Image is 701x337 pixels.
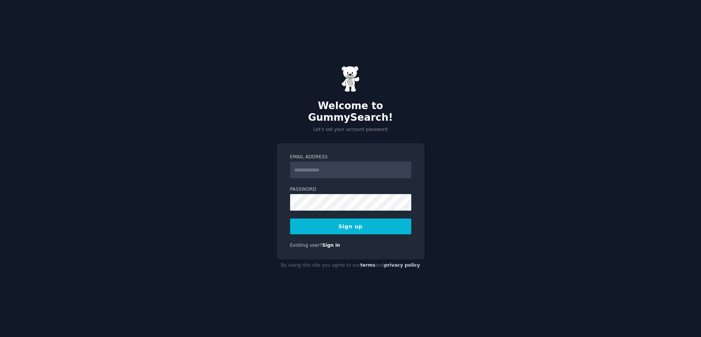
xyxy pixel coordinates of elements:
[277,100,424,124] h2: Welcome to GummySearch!
[360,263,375,268] a: terms
[341,66,360,92] img: Gummy Bear
[277,260,424,272] div: By using this site you agree to our and
[290,154,411,161] label: Email Address
[384,263,420,268] a: privacy policy
[277,126,424,133] p: Let's set your account password
[290,186,411,193] label: Password
[290,219,411,234] button: Sign up
[322,243,340,248] a: Sign in
[290,243,322,248] span: Existing user?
